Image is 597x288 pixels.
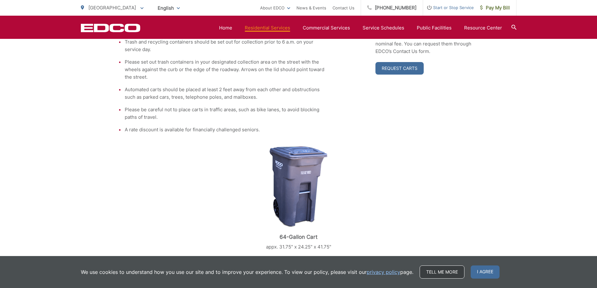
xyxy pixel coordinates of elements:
a: Service Schedules [363,24,404,32]
a: Commercial Services [303,24,350,32]
a: Contact Us [333,4,354,12]
a: EDCD logo. Return to the homepage. [81,24,140,32]
span: English [153,3,185,13]
img: cart-trash.png [270,146,327,228]
a: Home [219,24,232,32]
span: Pay My Bill [480,4,510,12]
span: [GEOGRAPHIC_DATA] [88,5,136,11]
li: A rate discount is available for financially challenged seniors. [125,126,325,134]
a: News & Events [296,4,326,12]
li: Please be careful not to place carts in traffic areas, such as bike lanes, to avoid blocking path... [125,106,325,121]
a: Resource Center [464,24,502,32]
span: I agree [471,265,500,279]
a: Public Facilities [417,24,452,32]
a: Request Carts [375,62,424,75]
p: We use cookies to understand how you use our site and to improve your experience. To view our pol... [81,268,413,276]
a: About EDCO [260,4,290,12]
p: appx. 31.75" x 24.25" x 41.75" [231,243,366,251]
a: Residential Services [245,24,290,32]
li: Trash and recycling containers should be set out for collection prior to 6 a.m. on your service day. [125,38,325,53]
li: Please set out trash containers in your designated collection area on the street with the wheels ... [125,58,325,81]
a: Tell me more [420,265,464,279]
a: privacy policy [367,268,400,276]
li: Automated carts should be placed at least 2 feet away from each other and obstructions such as pa... [125,86,325,101]
p: EDCO offers additional trash carts for a nominal fee. You can request them through EDCO’s Contact... [375,33,479,55]
p: 64-Gallon Cart [231,234,366,240]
